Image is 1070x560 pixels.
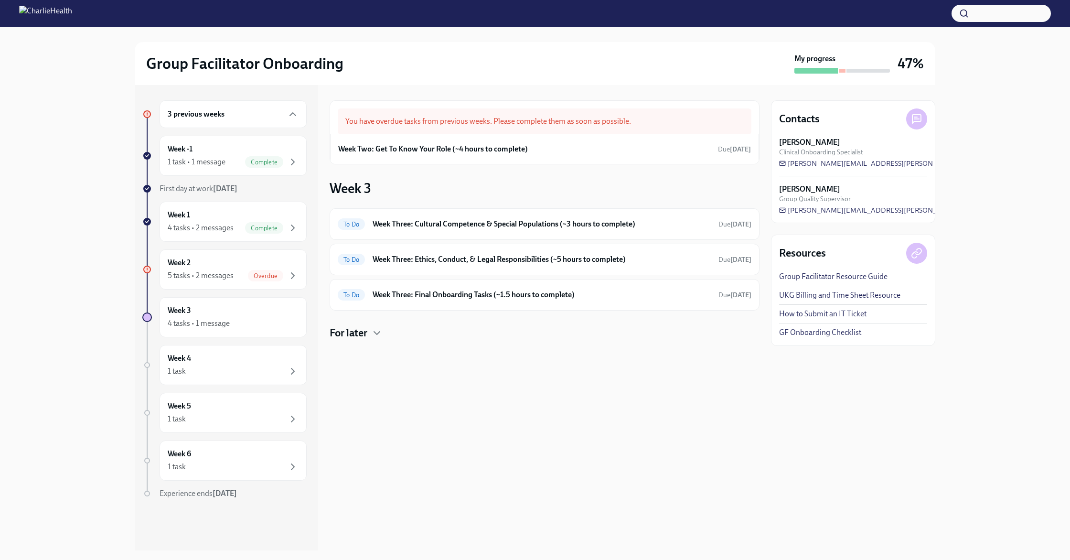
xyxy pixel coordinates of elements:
span: Due [718,256,751,264]
span: Complete [245,225,283,232]
strong: [PERSON_NAME] [779,184,840,194]
span: Due [718,220,751,228]
span: Due [718,145,751,153]
a: How to Submit an IT Ticket [779,309,867,319]
span: October 6th, 2025 10:00 [718,220,751,229]
h3: Week 3 [330,180,371,197]
h6: Week 3 [168,305,191,316]
span: Clinical Onboarding Specialist [779,148,863,157]
strong: [DATE] [730,220,751,228]
a: GF Onboarding Checklist [779,327,861,338]
div: 5 tasks • 2 messages [168,270,234,281]
span: Overdue [248,272,283,280]
a: Group Facilitator Resource Guide [779,271,888,282]
a: To DoWeek Three: Cultural Competence & Special Populations (~3 hours to complete)Due[DATE] [338,216,751,232]
h6: Week 1 [168,210,190,220]
a: Week 34 tasks • 1 message [142,297,307,337]
strong: [DATE] [213,489,237,498]
h4: For later [330,326,367,340]
h6: Week Three: Cultural Competence & Special Populations (~3 hours to complete) [373,219,711,229]
h6: Week 2 [168,258,191,268]
img: CharlieHealth [19,6,72,21]
a: [PERSON_NAME][EMAIL_ADDRESS][PERSON_NAME][DOMAIN_NAME] [779,205,1017,215]
a: UKG Billing and Time Sheet Resource [779,290,900,301]
h4: Resources [779,246,826,260]
a: Week 14 tasks • 2 messagesComplete [142,202,307,242]
h6: Week Two: Get To Know Your Role (~4 hours to complete) [338,144,528,154]
span: To Do [338,221,365,228]
div: You have overdue tasks from previous weeks. Please complete them as soon as possible. [338,108,751,134]
strong: [DATE] [213,184,237,193]
span: October 6th, 2025 10:00 [718,255,751,264]
a: [PERSON_NAME][EMAIL_ADDRESS][PERSON_NAME][DOMAIN_NAME] [779,159,1017,168]
strong: [DATE] [730,291,751,299]
strong: My progress [794,54,835,64]
span: To Do [338,291,365,299]
div: 1 task • 1 message [168,157,225,167]
h6: 3 previous weeks [168,109,225,119]
a: Week Two: Get To Know Your Role (~4 hours to complete)Due[DATE] [338,142,751,156]
a: Week 51 task [142,393,307,433]
h6: Week 5 [168,401,191,411]
a: To DoWeek Three: Final Onboarding Tasks (~1.5 hours to complete)Due[DATE] [338,287,751,302]
h6: Week -1 [168,144,193,154]
strong: [DATE] [730,145,751,153]
span: September 29th, 2025 10:00 [718,145,751,154]
strong: [PERSON_NAME] [779,137,840,148]
span: October 4th, 2025 10:00 [718,291,751,300]
a: Week 41 task [142,345,307,385]
h6: Week Three: Ethics, Conduct, & Legal Responsibilities (~5 hours to complete) [373,254,711,265]
div: 4 tasks • 1 message [168,318,230,329]
div: For later [330,326,760,340]
div: 1 task [168,414,186,424]
span: Due [718,291,751,299]
h3: 47% [898,55,924,72]
span: Complete [245,159,283,166]
div: 1 task [168,366,186,377]
h6: Week Three: Final Onboarding Tasks (~1.5 hours to complete) [373,290,711,300]
a: To DoWeek Three: Ethics, Conduct, & Legal Responsibilities (~5 hours to complete)Due[DATE] [338,252,751,267]
a: Week 61 task [142,441,307,481]
div: 4 tasks • 2 messages [168,223,234,233]
a: Week -11 task • 1 messageComplete [142,136,307,176]
span: Experience ends [160,489,237,498]
h4: Contacts [779,112,820,126]
h6: Week 4 [168,353,191,364]
div: 3 previous weeks [160,100,307,128]
h6: Week 6 [168,449,191,459]
span: To Do [338,256,365,263]
strong: [DATE] [730,256,751,264]
a: Week 25 tasks • 2 messagesOverdue [142,249,307,290]
span: Group Quality Supervisor [779,194,851,204]
div: 1 task [168,462,186,472]
a: First day at work[DATE] [142,183,307,194]
h2: Group Facilitator Onboarding [146,54,343,73]
span: First day at work [160,184,237,193]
